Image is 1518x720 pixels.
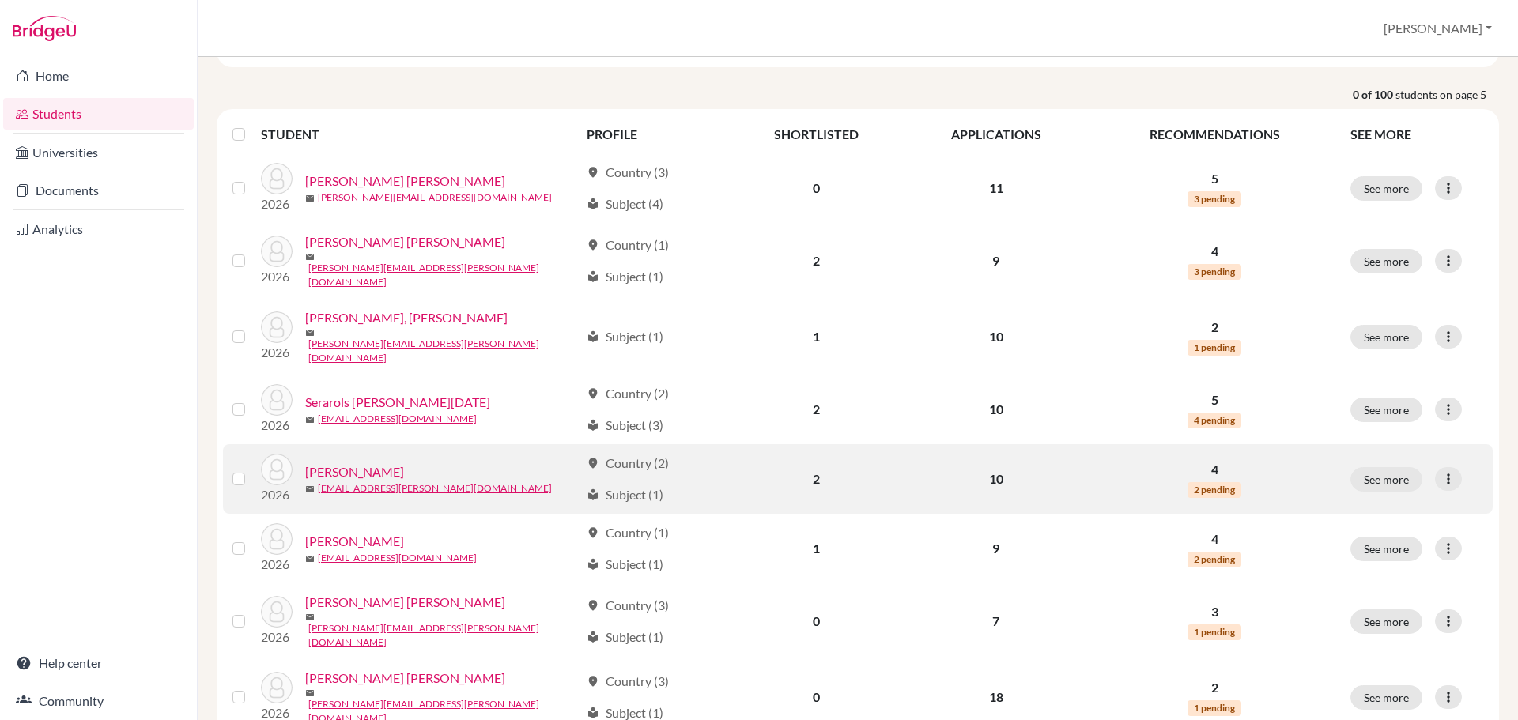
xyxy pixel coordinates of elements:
div: Country (2) [587,384,669,403]
td: 11 [904,153,1088,223]
p: 2026 [261,485,293,504]
a: [PERSON_NAME] [PERSON_NAME] [305,669,505,688]
td: 9 [904,223,1088,299]
a: [PERSON_NAME][EMAIL_ADDRESS][PERSON_NAME][DOMAIN_NAME] [308,261,580,289]
span: 2 pending [1188,482,1241,498]
th: SEE MORE [1341,115,1493,153]
p: 5 [1098,390,1331,409]
span: students on page 5 [1395,86,1499,103]
p: 4 [1098,460,1331,479]
a: [PERSON_NAME][EMAIL_ADDRESS][PERSON_NAME][DOMAIN_NAME] [308,337,580,365]
a: Community [3,685,194,717]
button: See more [1350,467,1422,492]
div: Country (1) [587,523,669,542]
div: Country (3) [587,596,669,615]
span: mail [305,328,315,337]
a: Students [3,98,194,130]
p: 2026 [261,267,293,286]
div: Country (3) [587,672,669,691]
p: 2026 [261,194,293,213]
a: [PERSON_NAME], [PERSON_NAME] [305,308,508,327]
td: 10 [904,375,1088,444]
div: Subject (1) [587,267,663,286]
span: location_on [587,599,599,612]
td: 9 [904,514,1088,583]
a: Serarols [PERSON_NAME][DATE] [305,393,490,412]
td: 10 [904,299,1088,375]
span: location_on [587,675,599,688]
div: Subject (1) [587,628,663,646]
div: Subject (4) [587,194,663,213]
span: 4 pending [1188,413,1241,428]
span: local_library [587,330,599,343]
span: location_on [587,387,599,400]
td: 2 [729,375,904,444]
span: 1 pending [1188,340,1241,356]
td: 2 [729,444,904,514]
button: See more [1350,609,1422,634]
a: [PERSON_NAME] [305,462,404,481]
p: 5 [1098,169,1331,188]
span: 3 pending [1188,191,1241,207]
strong: 0 of 100 [1353,86,1395,103]
p: 2026 [261,628,293,646]
span: mail [305,688,315,698]
a: [PERSON_NAME] [PERSON_NAME] [305,593,505,612]
p: 2026 [261,343,293,362]
span: 1 pending [1188,700,1241,716]
th: RECOMMENDATIONS [1089,115,1341,153]
th: STUDENT [261,115,577,153]
div: Subject (1) [587,555,663,574]
img: Segovia Soto, Marco Andres [261,311,293,343]
button: See more [1350,176,1422,201]
span: 3 pending [1188,264,1241,280]
div: Subject (1) [587,327,663,346]
span: location_on [587,239,599,251]
span: location_on [587,166,599,179]
a: [EMAIL_ADDRESS][DOMAIN_NAME] [318,412,477,426]
span: local_library [587,419,599,432]
th: APPLICATIONS [904,115,1088,153]
a: Analytics [3,213,194,245]
p: 4 [1098,530,1331,548]
button: See more [1350,249,1422,273]
td: 0 [729,153,904,223]
span: mail [305,252,315,262]
img: Serarols Suárez, Mariana [261,523,293,555]
img: Serarols Suárez, Javier [261,454,293,485]
button: See more [1350,685,1422,710]
p: 4 [1098,242,1331,261]
span: mail [305,194,315,203]
a: Universities [3,137,194,168]
td: 0 [729,583,904,659]
p: 3 [1098,602,1331,621]
span: location_on [587,457,599,469]
p: 2026 [261,555,293,574]
td: 10 [904,444,1088,514]
a: Home [3,60,194,92]
img: Sandoval Cañas Prieto, Mariana [261,163,293,194]
span: local_library [587,270,599,283]
div: Subject (1) [587,485,663,504]
button: [PERSON_NAME] [1376,13,1499,43]
a: [PERSON_NAME] [PERSON_NAME] [305,232,505,251]
button: See more [1350,398,1422,422]
a: [EMAIL_ADDRESS][PERSON_NAME][DOMAIN_NAME] [318,481,552,496]
a: [PERSON_NAME] [PERSON_NAME] [305,172,505,190]
button: See more [1350,537,1422,561]
span: local_library [587,488,599,501]
p: 2 [1098,318,1331,337]
span: local_library [587,198,599,210]
span: local_library [587,707,599,719]
td: 1 [729,514,904,583]
p: 2 [1098,678,1331,697]
span: mail [305,484,315,494]
th: SHORTLISTED [729,115,904,153]
td: 1 [729,299,904,375]
button: See more [1350,325,1422,349]
p: 2026 [261,416,293,435]
img: Serarols Pacas, Lucia [261,384,293,416]
div: Country (2) [587,454,669,473]
span: location_on [587,526,599,539]
div: Country (3) [587,163,669,182]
